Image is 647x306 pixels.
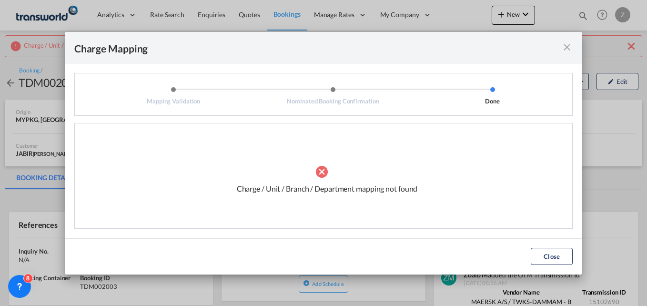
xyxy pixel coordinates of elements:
[237,184,418,201] div: Charge / Unit / Branch / Department mapping not found
[315,160,339,184] md-icon: icon-close-circle
[561,41,573,53] md-icon: icon-close fg-AAA8AD cursor
[94,86,253,105] li: Mapping Validation
[413,86,572,105] li: Done
[65,32,582,275] md-dialog: Mapping ValidationNominated Booking ...
[74,41,148,53] div: Charge Mapping
[10,10,179,20] body: Editor, editor2
[531,248,573,265] button: Close
[253,86,413,105] li: Nominated Booking Confirmation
